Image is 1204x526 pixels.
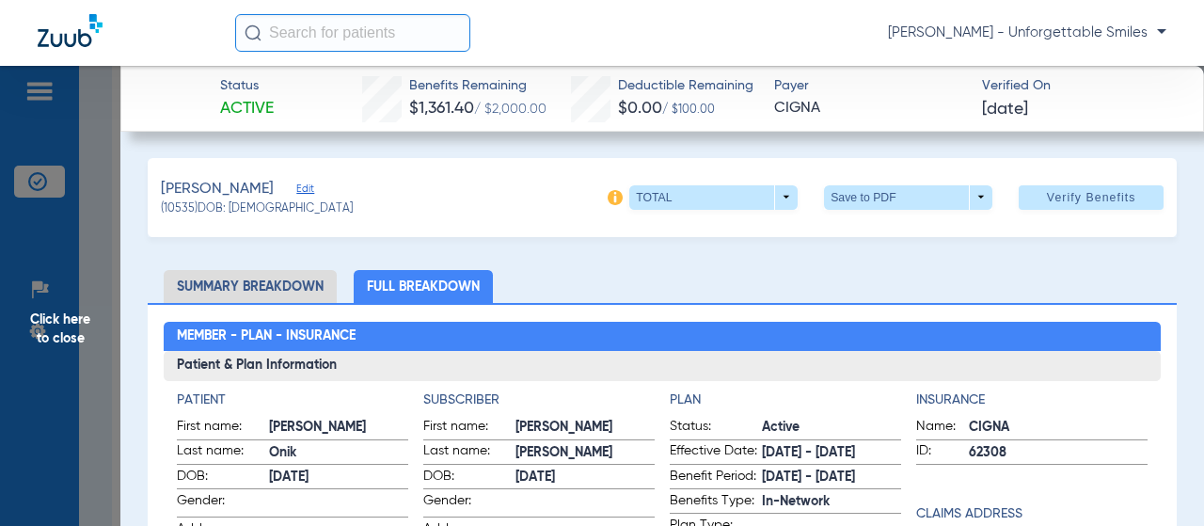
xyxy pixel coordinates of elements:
h4: Plan [670,391,901,410]
h4: Patient [177,391,408,410]
span: [PERSON_NAME] [161,178,274,201]
span: $0.00 [618,100,662,117]
span: Active [762,418,901,438]
img: Zuub Logo [38,14,103,47]
span: [DATE] - [DATE] [762,468,901,487]
li: Full Breakdown [354,270,493,303]
h4: Claims Address [916,504,1148,524]
span: Benefits Remaining [409,76,547,96]
span: First name: [177,417,269,439]
span: Active [220,97,274,120]
span: CIGNA [774,97,965,120]
span: Gender: [177,491,269,517]
span: CIGNA [969,418,1148,438]
button: Verify Benefits [1019,185,1164,210]
button: Save to PDF [824,185,992,210]
span: [DATE] [515,468,655,487]
span: Status [220,76,274,96]
span: / $2,000.00 [474,103,547,116]
img: Search Icon [245,24,261,41]
span: Benefits Type: [670,491,762,514]
span: Verified On [982,76,1173,96]
button: TOTAL [629,185,798,210]
img: info-icon [608,190,623,205]
span: Last name: [177,441,269,464]
span: In-Network [762,492,901,512]
span: Payer [774,76,965,96]
span: [DATE] - [DATE] [762,443,901,463]
span: Gender: [423,491,515,517]
h4: Insurance [916,391,1148,410]
h3: Patient & Plan Information [164,351,1160,381]
span: [PERSON_NAME] [515,443,655,463]
span: Edit [296,183,313,200]
span: Deductible Remaining [618,76,753,96]
span: $1,361.40 [409,100,474,117]
span: Last name: [423,441,515,464]
span: DOB: [177,467,269,489]
span: / $100.00 [662,104,715,116]
span: Effective Date: [670,441,762,464]
span: [PERSON_NAME] [515,418,655,438]
span: 62308 [969,443,1148,463]
span: [DATE] [269,468,408,487]
span: Verify Benefits [1047,190,1136,205]
span: [PERSON_NAME] [269,418,408,438]
span: (10535) DOB: [DEMOGRAPHIC_DATA] [161,201,353,218]
span: ID: [916,441,969,464]
span: [DATE] [982,98,1028,121]
span: DOB: [423,467,515,489]
span: Name: [916,417,969,439]
li: Summary Breakdown [164,270,337,303]
span: Onik [269,443,408,463]
span: Benefit Period: [670,467,762,489]
span: First name: [423,417,515,439]
input: Search for patients [235,14,470,52]
span: Status: [670,417,762,439]
h2: Member - Plan - Insurance [164,322,1160,352]
span: [PERSON_NAME] - Unforgettable Smiles [888,24,1166,42]
h4: Subscriber [423,391,655,410]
